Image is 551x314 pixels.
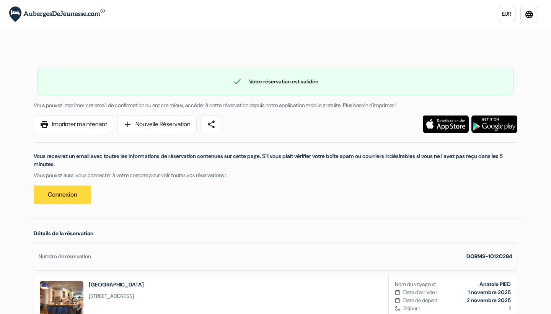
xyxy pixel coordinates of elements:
strong: DORMS-10120284 [466,253,512,260]
span: Date d'arrivée : [403,288,437,296]
a: language [520,6,538,23]
span: [STREET_ADDRESS] [89,292,144,300]
a: addNouvelle Réservation [117,116,197,133]
span: print [40,120,49,129]
span: Séjour : [403,304,511,312]
span: Vous pouvez imprimer cet email de confirmation ou encore mieux, accéder à cette réservation depui... [34,102,396,109]
span: Date de départ : [403,296,440,304]
b: Anatole PIED [479,281,511,288]
a: EUR [498,6,515,22]
span: Détails de la réservation [34,230,93,237]
img: Téléchargez l'application gratuite [471,116,517,133]
a: printImprimer maintenant [34,116,113,133]
div: Numéro de réservation [39,252,91,260]
span: share [207,120,216,129]
p: Vous pouvez aussi vous connecter à votre compte pour voir toutes vos réservations : [34,171,517,179]
b: 1 novembre 2025 [468,289,511,296]
a: Connexion [34,185,91,204]
p: Vous recevrez un email avec toutes les informations de réservation contenues sur cette page. S'il... [34,152,517,168]
span: check [233,77,242,86]
a: share [201,116,222,133]
img: AubergesDeJeunesse.com [9,7,105,22]
h2: [GEOGRAPHIC_DATA] [89,281,144,288]
b: 2 novembre 2025 [467,297,511,304]
b: 1 [509,305,511,312]
i: language [525,10,534,19]
span: add [123,120,132,129]
img: Téléchargez l'application gratuite [423,116,469,133]
div: Votre réservation est validée [38,77,513,86]
span: Nom du voyageur: [395,280,436,288]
